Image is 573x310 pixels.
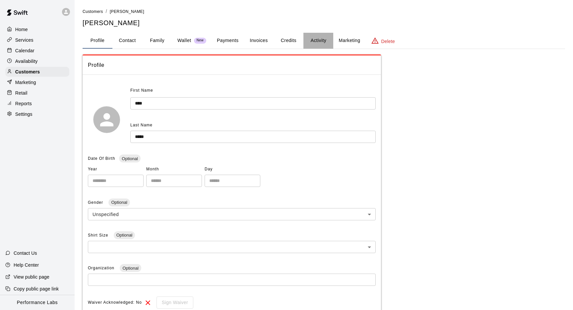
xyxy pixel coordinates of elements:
[5,46,69,56] a: Calendar
[110,9,144,14] span: [PERSON_NAME]
[88,208,376,220] div: Unspecified
[119,156,140,161] span: Optional
[108,200,130,205] span: Optional
[14,274,49,280] p: View public page
[142,33,172,49] button: Family
[205,164,260,175] span: Day
[88,61,376,69] span: Profile
[106,8,107,15] li: /
[88,200,104,205] span: Gender
[83,19,565,27] h5: [PERSON_NAME]
[88,164,144,175] span: Year
[15,90,28,96] p: Retail
[5,109,69,119] a: Settings
[303,33,333,49] button: Activity
[120,266,141,271] span: Optional
[5,56,69,66] a: Availability
[15,58,38,65] p: Availability
[146,164,202,175] span: Month
[5,67,69,77] a: Customers
[15,47,34,54] p: Calendar
[194,38,206,43] span: New
[83,33,112,49] button: Profile
[15,79,36,86] p: Marketing
[130,123,153,127] span: Last Name
[112,33,142,49] button: Contact
[15,111,32,117] p: Settings
[5,24,69,34] a: Home
[83,33,565,49] div: basic tabs example
[83,8,565,15] nav: breadcrumb
[381,38,395,45] p: Delete
[15,37,33,43] p: Services
[5,35,69,45] a: Services
[5,99,69,109] a: Reports
[15,26,28,33] p: Home
[83,9,103,14] a: Customers
[88,297,142,308] span: Waiver Acknowledged: No
[152,296,193,309] div: To sign waivers in admin, this feature must be enabled in general settings
[15,100,32,107] p: Reports
[212,33,244,49] button: Payments
[244,33,274,49] button: Invoices
[5,88,69,98] a: Retail
[88,266,116,270] span: Organization
[14,262,39,268] p: Help Center
[14,250,37,256] p: Contact Us
[333,33,365,49] button: Marketing
[88,233,110,238] span: Shirt Size
[274,33,303,49] button: Credits
[5,77,69,87] a: Marketing
[130,85,153,96] span: First Name
[114,233,135,238] span: Optional
[14,286,59,292] p: Copy public page link
[17,299,58,306] p: Performance Labs
[15,68,40,75] p: Customers
[177,37,191,44] p: Wallet
[88,156,115,161] span: Date Of Birth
